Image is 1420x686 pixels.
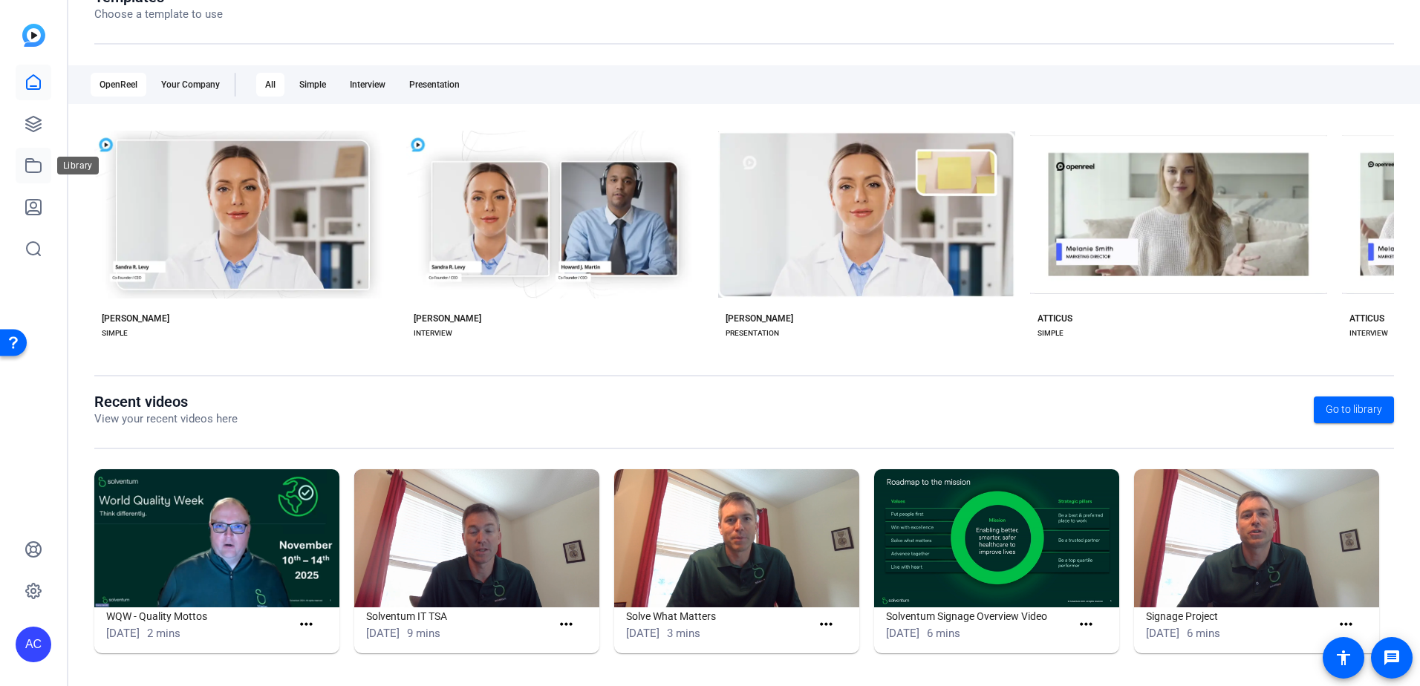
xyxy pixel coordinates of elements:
h1: Recent videos [94,393,238,411]
div: OpenReel [91,73,146,97]
p: Choose a template to use [94,6,223,23]
span: [DATE] [1146,627,1179,640]
div: INTERVIEW [1349,327,1388,339]
span: 2 mins [147,627,180,640]
span: 6 mins [1187,627,1220,640]
div: AC [16,627,51,662]
a: Go to library [1314,396,1394,423]
mat-icon: more_horiz [1077,615,1095,634]
span: Go to library [1326,402,1382,417]
div: SIMPLE [102,327,128,339]
mat-icon: more_horiz [297,615,316,634]
div: [PERSON_NAME] [414,313,481,324]
span: 9 mins [407,627,440,640]
h1: Signage Project [1146,607,1331,625]
span: [DATE] [106,627,140,640]
span: 6 mins [927,627,960,640]
div: Your Company [152,73,229,97]
span: 3 mins [667,627,700,640]
h1: Solventum Signage Overview Video [886,607,1071,625]
img: blue-gradient.svg [22,24,45,47]
img: Solve What Matters [614,469,859,607]
div: ATTICUS [1038,313,1072,324]
div: SIMPLE [1038,327,1064,339]
div: Presentation [400,73,469,97]
div: PRESENTATION [726,327,779,339]
div: [PERSON_NAME] [726,313,793,324]
img: WQW - Quality Mottos [94,469,339,607]
div: [PERSON_NAME] [102,313,169,324]
div: ATTICUS [1349,313,1384,324]
h1: Solventum IT TSA [366,607,551,625]
div: Library [57,157,99,174]
div: Simple [290,73,335,97]
mat-icon: message [1383,649,1401,667]
p: View your recent videos here [94,411,238,428]
div: Interview [341,73,394,97]
mat-icon: accessibility [1335,649,1352,667]
span: [DATE] [886,627,919,640]
mat-icon: more_horiz [817,615,836,634]
h1: Solve What Matters [626,607,811,625]
img: Signage Project [1134,469,1379,607]
img: Solventum IT TSA [354,469,599,607]
div: All [256,73,284,97]
span: [DATE] [626,627,659,640]
span: [DATE] [366,627,400,640]
h1: WQW - Quality Mottos [106,607,291,625]
mat-icon: more_horiz [557,615,576,634]
mat-icon: more_horiz [1337,615,1355,634]
div: INTERVIEW [414,327,452,339]
img: Solventum Signage Overview Video [874,469,1119,607]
